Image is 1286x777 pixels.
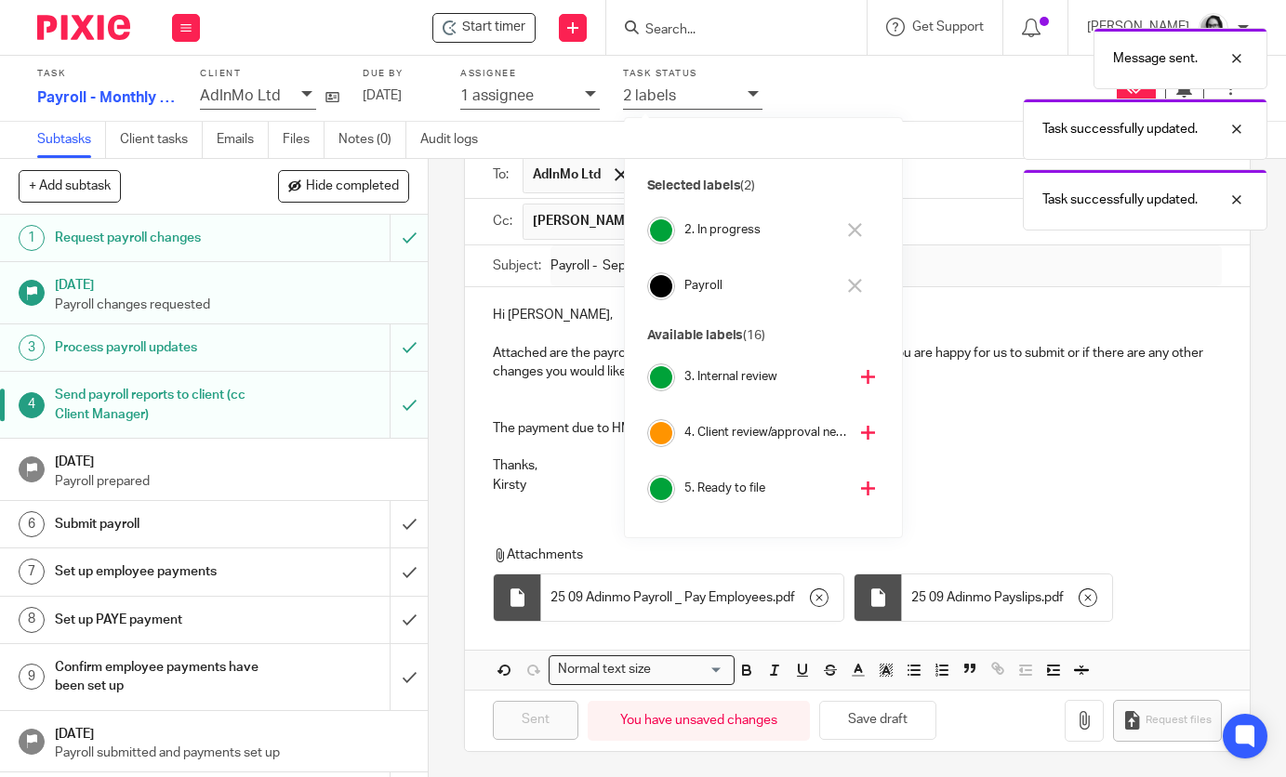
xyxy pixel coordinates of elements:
[1113,49,1198,68] p: Message sent.
[533,165,601,184] span: AdInMo Ltd
[200,68,339,80] label: Client
[684,277,835,295] h4: Payroll
[19,607,45,633] div: 8
[338,122,406,158] a: Notes (0)
[1146,713,1212,728] span: Request files
[460,87,534,104] p: 1 assignee
[647,326,880,346] p: Available labels
[19,170,121,202] button: + Add subtask
[493,212,513,230] label: Cc:
[493,344,1221,382] p: Attached are the payroll reports for September. Please let us know if you are happy for us to sub...
[1113,700,1221,742] button: Request files
[553,660,655,679] span: Normal text size
[493,306,1221,324] p: Hi [PERSON_NAME],
[819,701,936,741] button: Save draft
[432,13,536,43] div: AdInMo Ltd - Payroll - Monthly - Sense makes payments
[363,89,402,102] span: [DATE]
[1044,588,1064,607] span: pdf
[541,574,843,621] div: .
[306,179,399,194] span: Hide completed
[493,456,1221,475] p: Thanks,
[1042,191,1198,209] p: Task successfully updated.
[656,660,723,679] input: Search for option
[911,588,1041,607] span: 25 09 Adinmo Payslips
[493,476,1221,494] p: Kirsty
[55,448,409,471] h1: [DATE]
[1199,13,1228,43] img: Profile%20photo.jpeg
[37,68,177,80] label: Task
[493,165,513,184] label: To:
[55,744,409,762] p: Payroll submitted and payments set up
[363,68,437,80] label: Due by
[19,225,45,251] div: 1
[200,87,281,104] p: AdInMo Ltd
[1042,120,1198,138] p: Task successfully updated.
[743,329,764,342] span: (16)
[55,720,409,744] h1: [DATE]
[55,296,409,314] p: Payroll changes requested
[37,122,106,158] a: Subtasks
[55,224,266,252] h1: Request payroll changes
[55,653,266,701] h1: Confirm employee payments have been set up
[19,392,45,418] div: 4
[684,368,848,386] h4: 3. Internal review
[550,588,773,607] span: 25 09 Adinmo Payroll _ Pay Employees
[493,546,1212,564] p: Attachments
[420,122,492,158] a: Audit logs
[588,701,810,741] div: You have unsaved changes
[19,335,45,361] div: 3
[684,480,848,497] h4: 5. Ready to file
[19,664,45,690] div: 9
[37,15,130,40] img: Pixie
[283,122,325,158] a: Files
[19,511,45,537] div: 6
[623,68,762,80] label: Task status
[684,424,848,441] h4: 4. Client review/approval needed
[623,87,676,104] p: 2 labels
[462,18,525,37] span: Start timer
[55,334,266,362] h1: Process payroll updates
[776,588,795,607] span: pdf
[493,419,1221,438] p: The payment due to HMRC is £21,474.56 and is due by the [DATE].
[902,574,1112,621] div: .
[55,381,266,428] h1: Send payroll reports to client (cc Client Manager)
[460,68,600,80] label: Assignee
[55,271,409,295] h1: [DATE]
[55,606,266,634] h1: Set up PAYE payment
[19,559,45,585] div: 7
[493,701,578,741] input: Sent
[533,212,637,230] span: [PERSON_NAME]
[55,472,409,491] p: Payroll prepared
[55,558,266,586] h1: Set up employee payments
[549,655,735,684] div: Search for option
[120,122,203,158] a: Client tasks
[217,122,269,158] a: Emails
[55,510,266,538] h1: Submit payroll
[493,257,541,275] label: Subject:
[278,170,409,202] button: Hide completed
